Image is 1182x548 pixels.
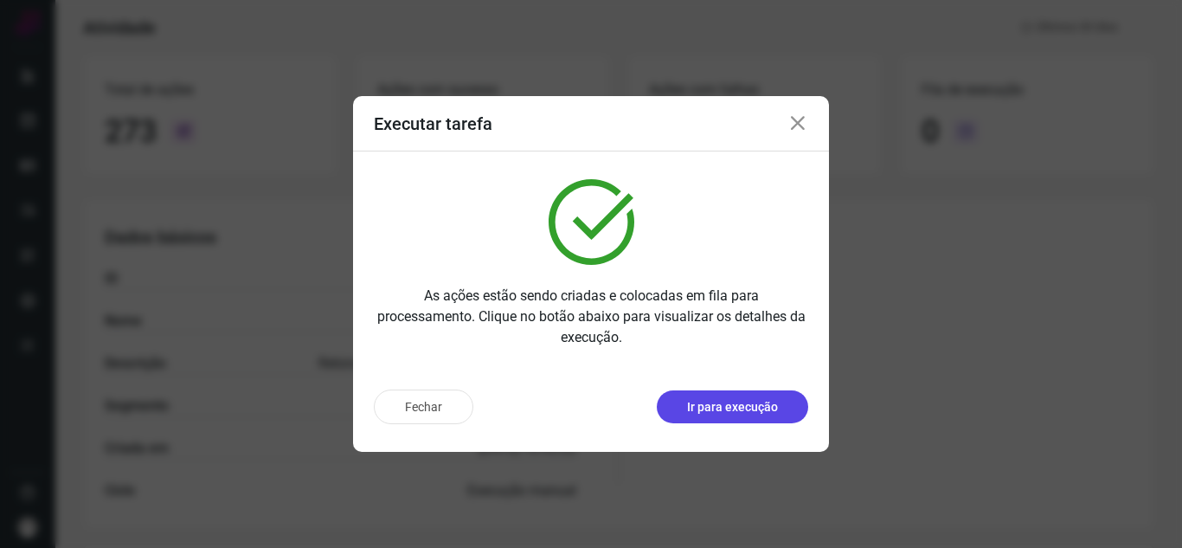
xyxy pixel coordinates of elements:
button: Ir para execução [657,390,808,423]
h3: Executar tarefa [374,113,492,134]
p: As ações estão sendo criadas e colocadas em fila para processamento. Clique no botão abaixo para ... [374,286,808,348]
img: verified.svg [549,179,634,265]
button: Fechar [374,390,473,424]
p: Ir para execução [687,398,778,416]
